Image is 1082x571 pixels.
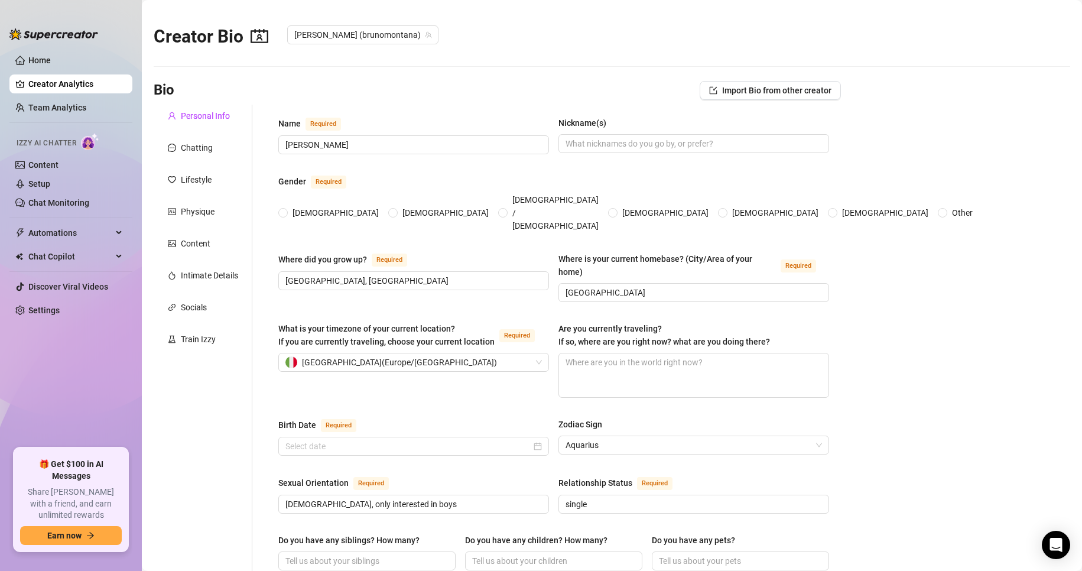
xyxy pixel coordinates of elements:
span: Aquarius [566,436,822,454]
a: Discover Viral Videos [28,282,108,291]
span: What is your timezone of your current location? If you are currently traveling, choose your curre... [278,324,495,346]
label: Zodiac Sign [558,418,610,431]
input: Do you have any pets? [659,554,820,567]
div: Where is your current homebase? (City/Area of your home) [558,252,776,278]
span: Required [311,176,346,189]
span: link [168,303,176,312]
div: Physique [181,205,215,218]
div: Birth Date [278,418,316,432]
span: [DEMOGRAPHIC_DATA] [837,206,933,219]
label: Name [278,116,354,131]
div: Chatting [181,141,213,154]
label: Birth Date [278,418,369,432]
input: Sexual Orientation [285,498,540,511]
span: [GEOGRAPHIC_DATA] ( Europe/[GEOGRAPHIC_DATA] ) [302,353,497,371]
span: Earn now [47,531,82,540]
span: Automations [28,223,112,242]
input: Nickname(s) [566,137,820,150]
input: Do you have any children? How many? [472,554,633,567]
span: [DEMOGRAPHIC_DATA] / [DEMOGRAPHIC_DATA] [508,193,603,232]
a: Settings [28,306,60,315]
div: Intimate Details [181,269,238,282]
span: [DEMOGRAPHIC_DATA] [288,206,384,219]
div: Lifestyle [181,173,212,186]
div: Do you have any pets? [652,534,735,547]
span: contacts [251,27,268,45]
span: thunderbolt [15,228,25,238]
div: Do you have any siblings? How many? [278,534,420,547]
input: Birth Date [285,440,531,453]
img: logo-BBDzfeDw.svg [9,28,98,40]
span: heart [168,176,176,184]
span: Required [372,254,407,267]
span: 🎁 Get $100 in AI Messages [20,459,122,482]
input: Where is your current homebase? (City/Area of your home) [566,286,820,299]
span: Are you currently traveling? If so, where are you right now? what are you doing there? [558,324,770,346]
a: Team Analytics [28,103,86,112]
span: user [168,112,176,120]
input: Do you have any siblings? How many? [285,554,446,567]
img: it [285,356,297,368]
h3: Bio [154,81,174,100]
label: Where did you grow up? [278,252,420,267]
span: import [709,86,717,95]
span: Other [947,206,977,219]
span: arrow-right [86,531,95,540]
h2: Creator Bio [154,25,268,48]
div: Personal Info [181,109,230,122]
a: Home [28,56,51,65]
span: Izzy AI Chatter [17,138,76,149]
span: picture [168,239,176,248]
div: Content [181,237,210,250]
img: AI Chatter [81,133,99,150]
span: [DEMOGRAPHIC_DATA] [618,206,713,219]
input: Where did you grow up? [285,274,540,287]
img: Chat Copilot [15,252,23,261]
div: Nickname(s) [558,116,606,129]
span: Import Bio from other creator [722,86,831,95]
span: experiment [168,335,176,343]
div: Gender [278,175,306,188]
label: Nickname(s) [558,116,615,129]
span: fire [168,271,176,280]
div: Socials [181,301,207,314]
div: Sexual Orientation [278,476,349,489]
a: Chat Monitoring [28,198,89,207]
span: idcard [168,207,176,216]
span: Chat Copilot [28,247,112,266]
span: Required [321,419,356,432]
a: Setup [28,179,50,189]
label: Do you have any children? How many? [465,534,616,547]
input: Relationship Status [566,498,820,511]
span: message [168,144,176,152]
span: [DEMOGRAPHIC_DATA] [727,206,823,219]
div: Open Intercom Messenger [1042,531,1070,559]
label: Relationship Status [558,476,685,490]
div: Train Izzy [181,333,216,346]
span: Share [PERSON_NAME] with a friend, and earn unlimited rewards [20,486,122,521]
div: Where did you grow up? [278,253,367,266]
span: Required [306,118,341,131]
div: Zodiac Sign [558,418,602,431]
div: Relationship Status [558,476,632,489]
label: Do you have any pets? [652,534,743,547]
span: Required [781,259,816,272]
label: Where is your current homebase? (City/Area of your home) [558,252,829,278]
span: Bruno (brunomontana) [294,26,431,44]
span: Required [637,477,672,490]
button: Import Bio from other creator [700,81,841,100]
label: Do you have any siblings? How many? [278,534,428,547]
a: Creator Analytics [28,74,123,93]
label: Sexual Orientation [278,476,402,490]
a: Content [28,160,59,170]
label: Gender [278,174,359,189]
div: Do you have any children? How many? [465,534,607,547]
span: [DEMOGRAPHIC_DATA] [398,206,493,219]
span: team [425,31,432,38]
span: Required [499,329,535,342]
div: Name [278,117,301,130]
button: Earn nowarrow-right [20,526,122,545]
input: Name [285,138,540,151]
span: Required [353,477,389,490]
